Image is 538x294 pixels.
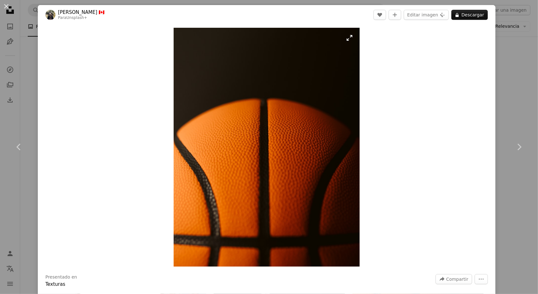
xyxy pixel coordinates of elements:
a: Unsplash+ [67,15,87,20]
button: Más acciones [475,274,488,284]
a: [PERSON_NAME] 🇨🇦 [58,9,105,15]
img: Ve al perfil de Jason Hawke 🇨🇦 [45,10,55,20]
div: Para [58,15,105,21]
img: Un primer plano de una pelota de baloncesto sobre un fondo negro [174,28,360,267]
button: Compartir esta imagen [436,274,472,284]
button: Descargar [451,10,488,20]
button: Me gusta [373,10,386,20]
button: Ampliar en esta imagen [174,28,360,267]
a: Texturas [45,281,65,287]
h3: Presentado en [45,274,77,280]
a: Siguiente [500,117,538,177]
span: Compartir [446,274,468,284]
button: Añade a la colección [389,10,401,20]
button: Editar imagen [404,10,449,20]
